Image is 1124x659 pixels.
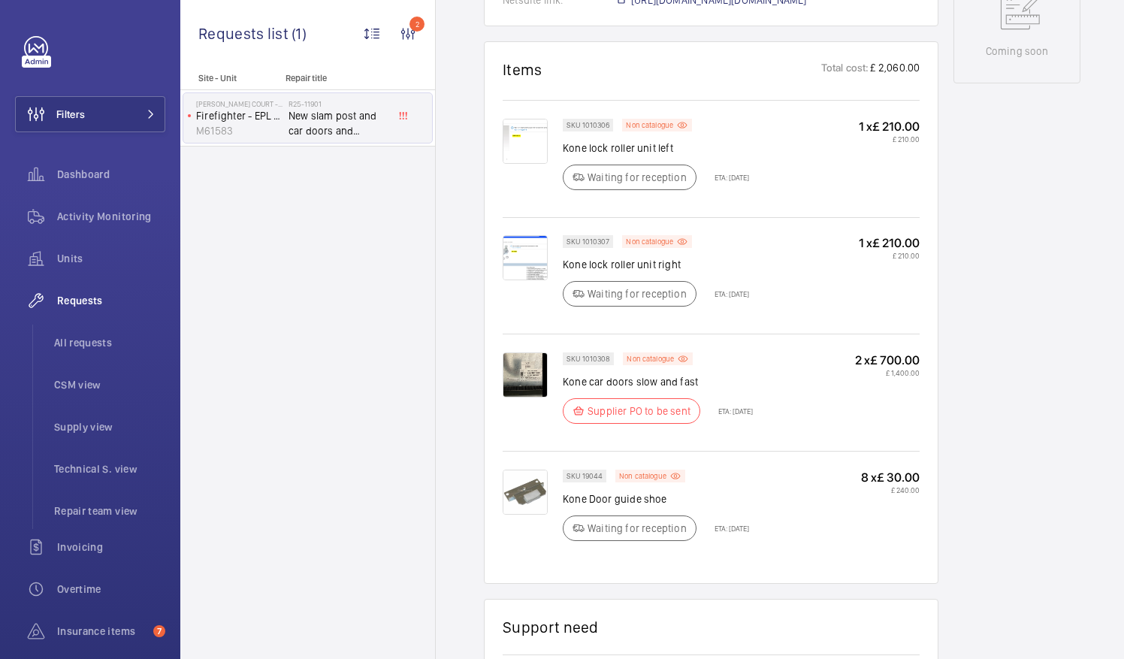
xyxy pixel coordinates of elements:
[503,119,548,164] img: UP27eWLh6MdAMeg1ZkSNtQgpBrwq41uZxDOQR_m53wNLzaaD.png
[567,356,610,361] p: SKU 1010308
[567,239,609,244] p: SKU 1010307
[627,356,674,361] p: Non catalogue
[563,141,749,156] p: Kone lock roller unit left
[57,251,165,266] span: Units
[567,122,609,128] p: SKU 1010306
[180,73,279,83] p: Site - Unit
[57,540,165,555] span: Invoicing
[286,73,385,83] p: Repair title
[57,293,165,308] span: Requests
[54,335,165,350] span: All requests
[563,374,753,389] p: Kone car doors slow and fast
[503,235,548,280] img: MycGsPTZsa7vHXKAJnMYY1fM1BR_pnbwEGrCqKxITmdNtqiS.png
[289,99,388,108] h2: R25-11901
[859,235,920,251] p: 1 x £ 210.00
[619,473,666,479] p: Non catalogue
[855,368,920,377] p: £ 1,400.00
[503,618,599,636] h1: Support need
[861,485,920,494] p: £ 240.00
[859,119,920,135] p: 1 x £ 210.00
[706,173,749,182] p: ETA: [DATE]
[153,625,165,637] span: 7
[503,470,548,515] img: 4DcM5MzQCU_5ogsyofUakg_fFSllrOxgsUi-2WOBcaCfHMRt.png
[567,473,603,479] p: SKU 19044
[57,209,165,224] span: Activity Monitoring
[563,491,749,506] p: Kone Door guide shoe
[54,419,165,434] span: Supply view
[54,461,165,476] span: Technical S. view
[503,352,548,398] img: aD4c0WliR8ZeFsfBeb7F0jJk2NMX_av2_Nd_JWjAjBFyYRFx.png
[821,60,869,79] p: Total cost:
[709,407,753,416] p: ETA: [DATE]
[626,122,673,128] p: Non catalogue
[57,624,147,639] span: Insurance items
[626,239,673,244] p: Non catalogue
[503,60,542,79] h1: Items
[588,404,690,419] p: Supplier PO to be sent
[15,96,165,132] button: Filters
[588,521,687,536] p: Waiting for reception
[57,167,165,182] span: Dashboard
[196,123,283,138] p: M61583
[563,257,749,272] p: Kone lock roller unit right
[706,524,749,533] p: ETA: [DATE]
[859,135,920,144] p: £ 210.00
[706,289,749,298] p: ETA: [DATE]
[855,352,920,368] p: 2 x £ 700.00
[986,44,1049,59] p: Coming soon
[198,24,292,43] span: Requests list
[54,377,165,392] span: CSM view
[859,251,920,260] p: £ 210.00
[57,582,165,597] span: Overtime
[588,286,687,301] p: Waiting for reception
[196,108,283,123] p: Firefighter - EPL Passenger Lift
[54,503,165,518] span: Repair team view
[869,60,920,79] p: £ 2,060.00
[56,107,85,122] span: Filters
[289,108,388,138] span: New slam post and car doors and landing door equipment.
[861,470,920,485] p: 8 x £ 30.00
[196,99,283,108] p: [PERSON_NAME] Court - High Risk Building
[588,170,687,185] p: Waiting for reception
